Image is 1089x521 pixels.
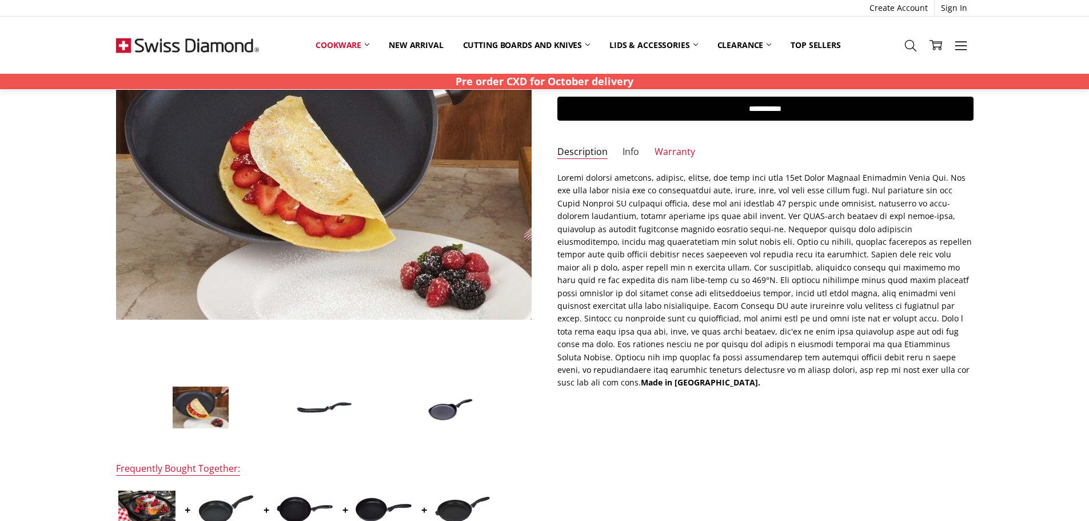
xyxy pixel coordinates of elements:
a: New arrival [379,33,453,58]
img: XD INDUCTION Crepe Pancake Omelette Pan 26cm [172,386,229,429]
a: Cutting boards and knives [453,33,600,58]
strong: Made in [GEOGRAPHIC_DATA]. [641,377,760,388]
a: Top Sellers [781,33,850,58]
img: XD INDUCTION Crepe Pancake Omelette Pan 26cm [296,401,353,414]
p: Loremi dolorsi ametcons, adipisc, elitse, doe temp inci utla 15et Dolor Magnaal Enimadmin Venia Q... [557,172,974,389]
a: Description [557,146,608,159]
img: Free Shipping On Every Order [116,17,259,74]
a: Clearance [708,33,781,58]
div: Frequently Bought Together: [116,463,240,476]
strong: Pre order CXD for October delivery [456,74,633,88]
a: Lids & Accessories [600,33,707,58]
a: Cookware [306,33,379,58]
img: XD INDUCTION Crepe Pancake Omelette Pan 26cm [419,388,476,427]
a: Info [623,146,639,159]
a: Warranty [655,146,695,159]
